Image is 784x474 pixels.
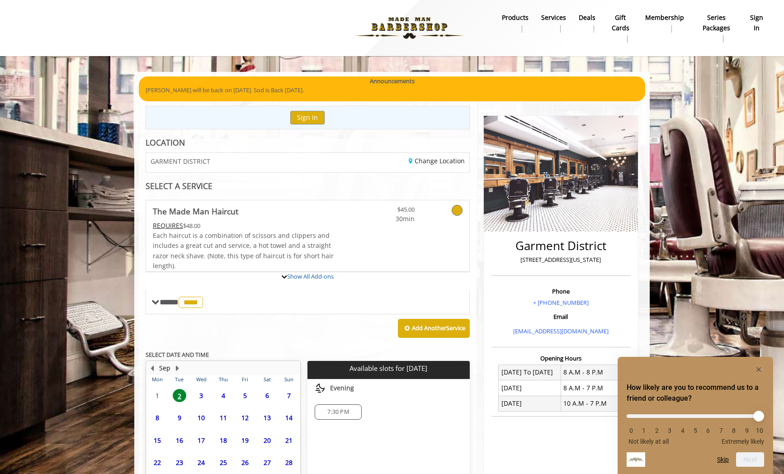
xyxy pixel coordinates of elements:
[260,434,274,447] span: 20
[278,384,300,407] td: Select day7
[665,427,674,434] li: 3
[691,427,700,434] li: 5
[287,272,334,280] a: Show All Add-ons
[256,451,278,474] td: Select day27
[173,389,186,402] span: 2
[146,137,185,148] b: LOCATION
[628,438,669,445] span: Not likely at all
[153,231,334,270] span: Each haircut is a combination of scissors and clippers and includes a great cut and service, a ho...
[370,76,415,86] b: Announcements
[717,427,726,434] li: 7
[212,384,234,407] td: Select day4
[347,3,472,53] img: Made Man Barbershop logo
[491,355,630,361] h3: Opening Hours
[168,384,190,407] td: Select day2
[327,408,349,416] span: 7:30 PM
[496,11,535,35] a: Productsproducts
[572,11,602,35] a: DealsDeals
[260,411,274,424] span: 13
[541,13,566,23] b: Services
[146,451,168,474] td: Select day22
[499,365,561,380] td: [DATE] To [DATE]
[212,451,234,474] td: Select day25
[260,389,274,402] span: 6
[602,11,639,45] a: Gift cardsgift cards
[749,13,765,33] b: sign in
[146,429,168,451] td: Select day15
[217,456,230,469] span: 25
[502,13,529,23] b: products
[533,299,589,307] a: + [PHONE_NUMBER]
[717,456,729,463] button: Skip
[561,396,623,411] td: 10 A.M - 7 P.M
[627,427,636,434] li: 0
[173,434,186,447] span: 16
[194,411,208,424] span: 10
[153,205,238,218] b: The Made Man Haircut
[190,407,212,429] td: Select day10
[212,375,234,384] th: Thu
[146,85,638,95] p: [PERSON_NAME] will be back on [DATE]. Sod is Back [DATE].
[194,434,208,447] span: 17
[260,456,274,469] span: 27
[499,396,561,411] td: [DATE]
[535,11,572,35] a: ServicesServices
[168,429,190,451] td: Select day16
[697,13,736,33] b: Series packages
[190,451,212,474] td: Select day24
[217,389,230,402] span: 4
[361,200,415,224] a: $45.00
[212,407,234,429] td: Select day11
[256,375,278,384] th: Sat
[494,313,628,320] h3: Email
[330,384,354,392] span: Evening
[290,111,325,124] button: Sign In
[146,375,168,384] th: Mon
[173,456,186,469] span: 23
[238,389,252,402] span: 5
[282,389,296,402] span: 7
[398,319,470,338] button: Add AnotherService
[256,384,278,407] td: Select day6
[190,429,212,451] td: Select day17
[645,13,684,23] b: Membership
[499,380,561,396] td: [DATE]
[311,365,466,372] p: Available slots for [DATE]
[361,214,415,224] span: 30min
[561,365,623,380] td: 8 A.M - 8 P.M
[742,11,771,35] a: sign insign in
[561,380,623,396] td: 8 A.M - 7 P.M
[153,221,183,230] span: This service needs some Advance to be paid before we block your appointment
[315,404,361,420] div: 7:30 PM
[278,407,300,429] td: Select day14
[146,351,209,359] b: SELECT DATE AND TIME
[217,434,230,447] span: 18
[753,364,764,375] button: Hide survey
[494,288,628,294] h3: Phone
[494,255,628,265] p: [STREET_ADDRESS][US_STATE]
[190,384,212,407] td: Select day3
[146,271,470,272] div: The Made Man Haircut Add-onS
[579,13,595,23] b: Deals
[174,363,181,373] button: Next Month
[729,427,738,434] li: 8
[639,11,690,35] a: MembershipMembership
[282,434,296,447] span: 21
[690,11,742,45] a: Series packagesSeries packages
[168,375,190,384] th: Tue
[234,384,256,407] td: Select day5
[168,451,190,474] td: Select day23
[151,411,164,424] span: 8
[238,456,252,469] span: 26
[278,451,300,474] td: Select day28
[627,382,764,404] h2: How likely are you to recommend us to a friend or colleague? Select an option from 0 to 10, with ...
[627,364,764,467] div: How likely are you to recommend us to a friend or colleague? Select an option from 0 to 10, with ...
[412,324,465,332] b: Add Another Service
[153,221,335,231] div: $48.00
[234,429,256,451] td: Select day19
[238,411,252,424] span: 12
[146,407,168,429] td: Select day8
[652,427,661,434] li: 2
[234,375,256,384] th: Fri
[409,156,465,165] a: Change Location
